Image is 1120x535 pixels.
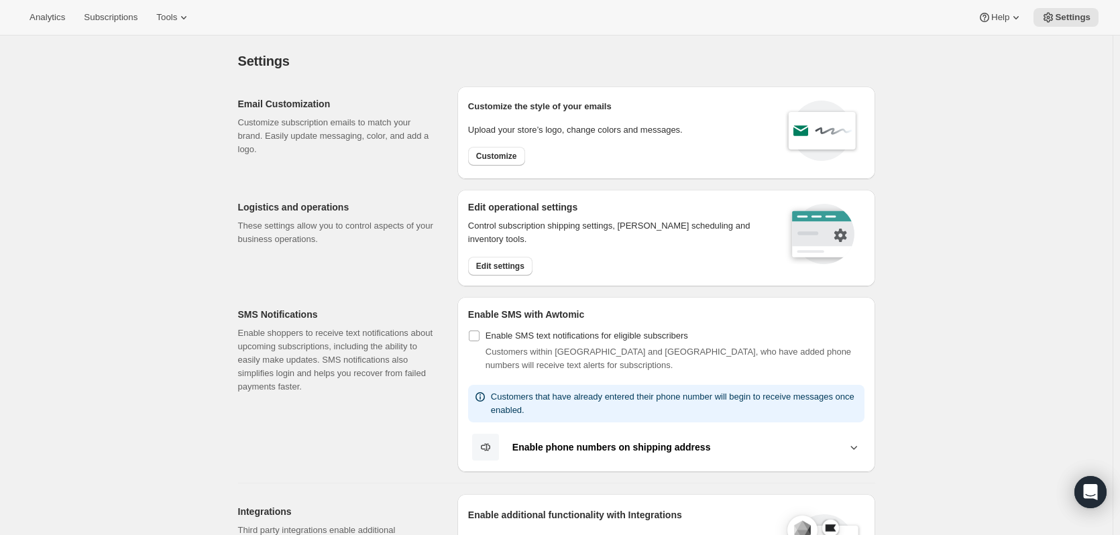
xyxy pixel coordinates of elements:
[238,219,436,246] p: These settings allow you to control aspects of your business operations.
[1033,8,1099,27] button: Settings
[156,12,177,23] span: Tools
[468,257,533,276] button: Edit settings
[30,12,65,23] span: Analytics
[468,219,768,246] p: Control subscription shipping settings, [PERSON_NAME] scheduling and inventory tools.
[1055,12,1090,23] span: Settings
[468,433,864,461] button: Enable phone numbers on shipping address
[238,97,436,111] h2: Email Customization
[476,151,517,162] span: Customize
[491,390,859,417] p: Customers that have already entered their phone number will begin to receive messages once enabled.
[238,116,436,156] p: Customize subscription emails to match your brand. Easily update messaging, color, and add a logo.
[468,123,683,137] p: Upload your store’s logo, change colors and messages.
[468,508,774,522] h2: Enable additional functionality with Integrations
[970,8,1031,27] button: Help
[76,8,146,27] button: Subscriptions
[21,8,73,27] button: Analytics
[238,505,436,518] h2: Integrations
[238,200,436,214] h2: Logistics and operations
[468,308,864,321] h2: Enable SMS with Awtomic
[238,308,436,321] h2: SMS Notifications
[991,12,1009,23] span: Help
[486,347,851,370] span: Customers within [GEOGRAPHIC_DATA] and [GEOGRAPHIC_DATA], who have added phone numbers will recei...
[468,147,525,166] button: Customize
[486,331,688,341] span: Enable SMS text notifications for eligible subscribers
[1074,476,1107,508] div: Open Intercom Messenger
[238,54,290,68] span: Settings
[468,100,612,113] p: Customize the style of your emails
[476,261,524,272] span: Edit settings
[512,442,711,453] b: Enable phone numbers on shipping address
[84,12,137,23] span: Subscriptions
[238,326,436,394] p: Enable shoppers to receive text notifications about upcoming subscriptions, including the ability...
[148,8,199,27] button: Tools
[468,200,768,214] h2: Edit operational settings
